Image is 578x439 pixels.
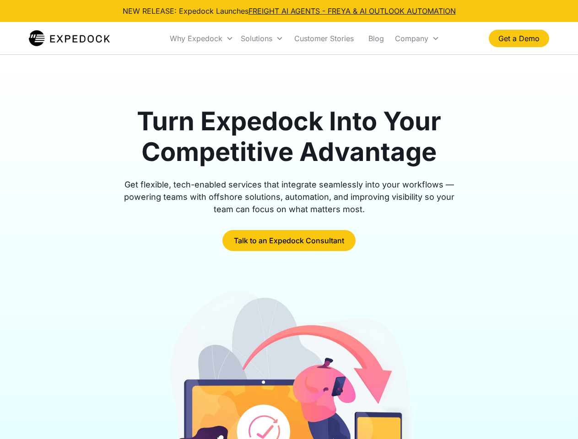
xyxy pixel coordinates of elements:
[113,178,465,215] div: Get flexible, tech-enabled services that integrate seamlessly into your workflows — powering team...
[170,34,222,43] div: Why Expedock
[361,23,391,54] a: Blog
[113,106,465,167] h1: Turn Expedock Into Your Competitive Advantage
[222,230,356,251] a: Talk to an Expedock Consultant
[248,6,456,16] a: FREIGHT AI AGENTS - FREYA & AI OUTLOOK AUTOMATION
[489,30,549,47] a: Get a Demo
[391,23,443,54] div: Company
[287,23,361,54] a: Customer Stories
[29,29,110,48] a: home
[166,23,237,54] div: Why Expedock
[532,395,578,439] iframe: Chat Widget
[395,34,428,43] div: Company
[237,23,287,54] div: Solutions
[123,5,456,16] div: NEW RELEASE: Expedock Launches
[29,29,110,48] img: Expedock Logo
[241,34,272,43] div: Solutions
